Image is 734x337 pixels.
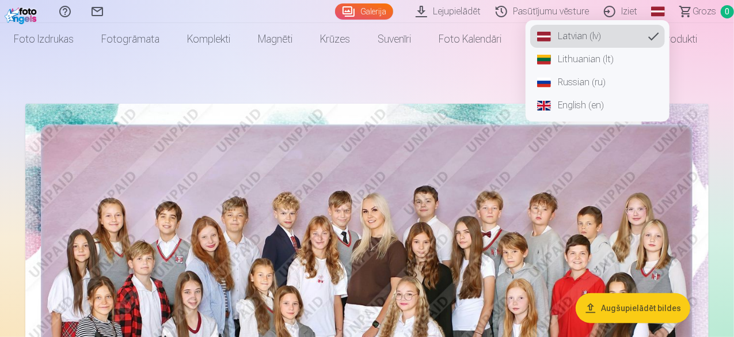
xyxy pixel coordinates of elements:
[364,23,425,55] a: Suvenīri
[5,5,40,24] img: /fa1
[530,48,665,71] a: Lithuanian (lt)
[173,23,244,55] a: Komplekti
[88,23,173,55] a: Fotogrāmata
[530,71,665,94] a: Russian (ru)
[335,3,393,20] a: Galerija
[425,23,515,55] a: Foto kalendāri
[693,5,716,18] span: Grozs
[530,94,665,117] a: English (en)
[515,23,612,55] a: Atslēgu piekariņi
[721,5,734,18] span: 0
[576,293,690,323] button: Augšupielādēt bildes
[530,25,665,48] a: Latvian (lv)
[526,20,670,122] nav: Global
[306,23,364,55] a: Krūzes
[244,23,306,55] a: Magnēti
